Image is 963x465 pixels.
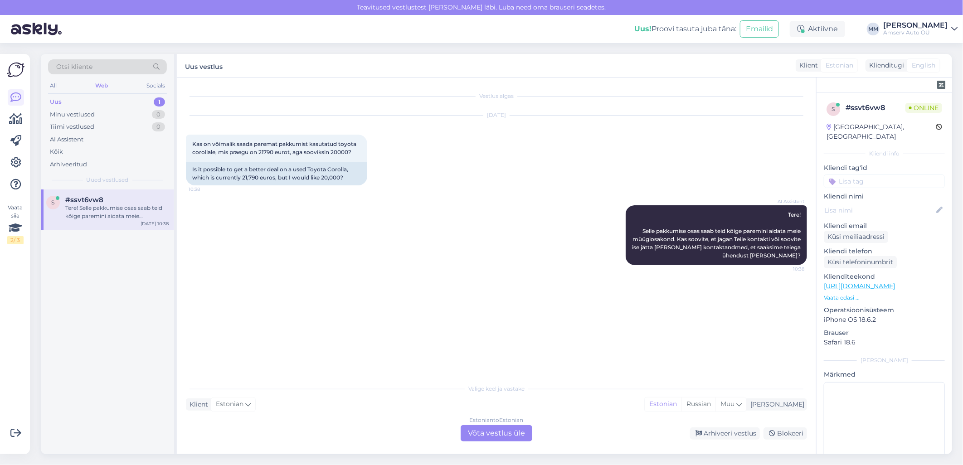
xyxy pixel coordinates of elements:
div: Socials [145,80,167,92]
img: Askly Logo [7,61,24,78]
span: Kas on võimalik saada paremat pakkumist kasutatud toyota corollale, mis praegu on 21790 eurot, ag... [192,140,358,155]
input: Lisa nimi [824,205,934,215]
img: zendesk [937,81,945,89]
div: [DATE] [186,111,807,119]
div: Arhiveeri vestlus [690,427,760,440]
div: Is it possible to get a better deal on a used Toyota Corolla, which is currently 21,790 euros, bu... [186,162,367,185]
div: Tere! Selle pakkumise osas saab teid kõige paremini aidata meie müügiosakond. Kas soovite, et jag... [65,204,169,220]
a: [PERSON_NAME]Amserv Auto OÜ [883,22,958,36]
span: Uued vestlused [87,176,129,184]
p: Kliendi nimi [824,192,945,201]
div: Arhiveeritud [50,160,87,169]
div: [GEOGRAPHIC_DATA], [GEOGRAPHIC_DATA] [827,122,936,141]
div: Klienditugi [866,61,904,70]
div: Russian [681,397,715,411]
div: Võta vestlus üle [461,425,532,441]
span: Online [905,103,942,113]
p: Brauser [824,328,945,338]
div: 2 / 3 [7,236,24,244]
span: Estonian [826,61,853,70]
div: # ssvt6vw8 [846,102,905,113]
div: Uus [50,97,62,107]
div: Kõik [50,147,63,156]
div: Proovi tasuta juba täna: [634,24,736,34]
p: Märkmed [824,370,945,379]
input: Lisa tag [824,174,945,188]
p: Kliendi email [824,221,945,231]
span: s [52,199,55,206]
div: [PERSON_NAME] [824,356,945,364]
div: Vestlus algas [186,92,807,100]
p: Vaata edasi ... [824,294,945,302]
div: 0 [152,110,165,119]
div: Minu vestlused [50,110,95,119]
div: 1 [154,97,165,107]
div: Estonian [645,397,681,411]
p: Kliendi telefon [824,247,945,256]
p: iPhone OS 18.6.2 [824,315,945,325]
div: [DATE] 10:38 [141,220,169,227]
span: Estonian [216,399,243,409]
div: MM [867,23,880,35]
div: Amserv Auto OÜ [883,29,948,36]
div: Web [93,80,110,92]
div: Estonian to Estonian [470,416,524,424]
span: Otsi kliente [56,62,92,72]
div: 0 [152,122,165,131]
div: [PERSON_NAME] [883,22,948,29]
span: 10:38 [770,266,804,272]
p: Klienditeekond [824,272,945,281]
div: Klient [186,400,208,409]
div: Valige keel ja vastake [186,385,807,393]
div: Küsi telefoninumbrit [824,256,897,268]
div: Küsi meiliaadressi [824,231,888,243]
div: Kliendi info [824,150,945,158]
button: Emailid [740,20,779,38]
div: AI Assistent [50,135,83,144]
span: s [832,106,835,112]
div: [PERSON_NAME] [747,400,804,409]
p: Safari 18.6 [824,338,945,347]
span: 10:38 [189,186,223,193]
span: Muu [720,400,734,408]
label: Uus vestlus [185,59,223,72]
div: Blokeeri [764,427,807,440]
a: [URL][DOMAIN_NAME] [824,282,895,290]
span: AI Assistent [770,198,804,205]
div: Vaata siia [7,203,24,244]
span: English [912,61,935,70]
span: #ssvt6vw8 [65,196,103,204]
p: Operatsioonisüsteem [824,305,945,315]
p: Kliendi tag'id [824,163,945,173]
div: Klient [796,61,818,70]
div: Aktiivne [790,21,845,37]
b: Uus! [634,24,652,33]
div: All [48,80,58,92]
div: Tiimi vestlused [50,122,94,131]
